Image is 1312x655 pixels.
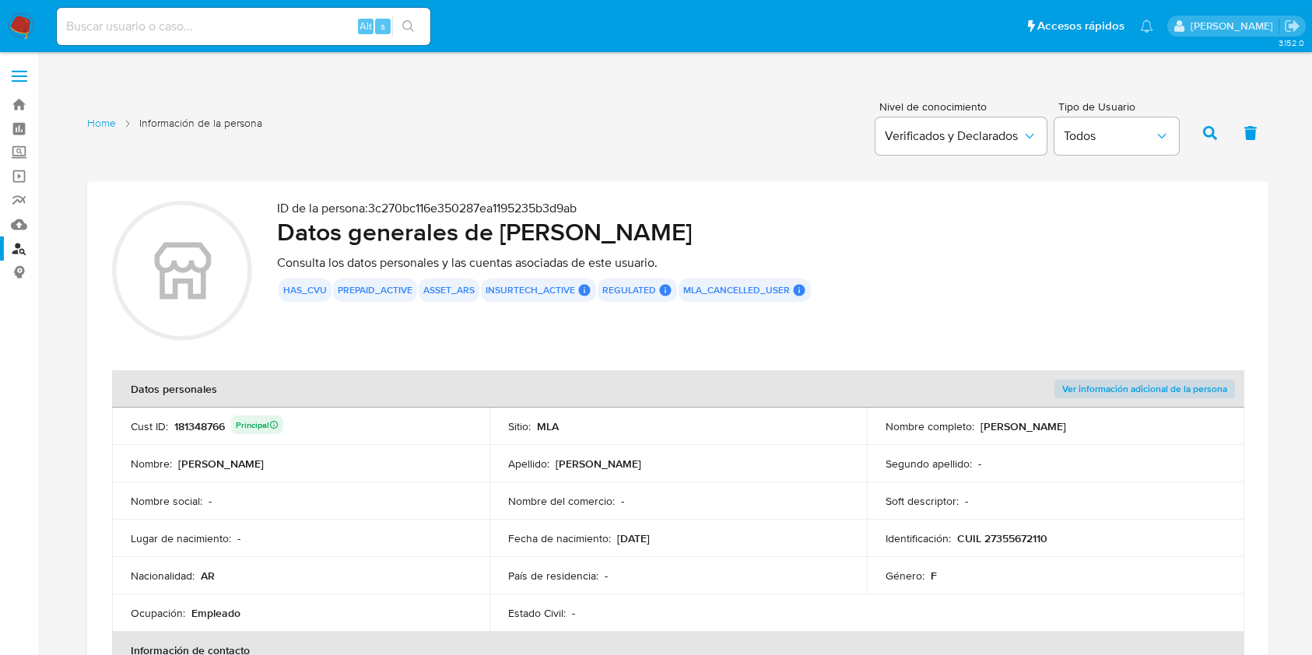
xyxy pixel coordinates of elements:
span: Información de la persona [139,116,262,131]
span: Tipo de Usuario [1058,101,1183,112]
button: Todos [1054,117,1179,155]
a: Salir [1284,18,1300,34]
span: Todos [1064,128,1154,144]
nav: List of pages [87,110,262,153]
button: Verificados y Declarados [875,117,1047,155]
span: Accesos rápidos [1037,18,1124,34]
span: Alt [360,19,372,33]
p: patricia.mayol@mercadolibre.com [1191,19,1279,33]
span: s [381,19,385,33]
input: Buscar usuario o caso... [57,16,430,37]
button: search-icon [392,16,424,37]
a: Home [87,116,116,131]
span: Nivel de conocimiento [879,101,1046,112]
a: Notificaciones [1140,19,1153,33]
span: Verificados y Declarados [885,128,1022,144]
